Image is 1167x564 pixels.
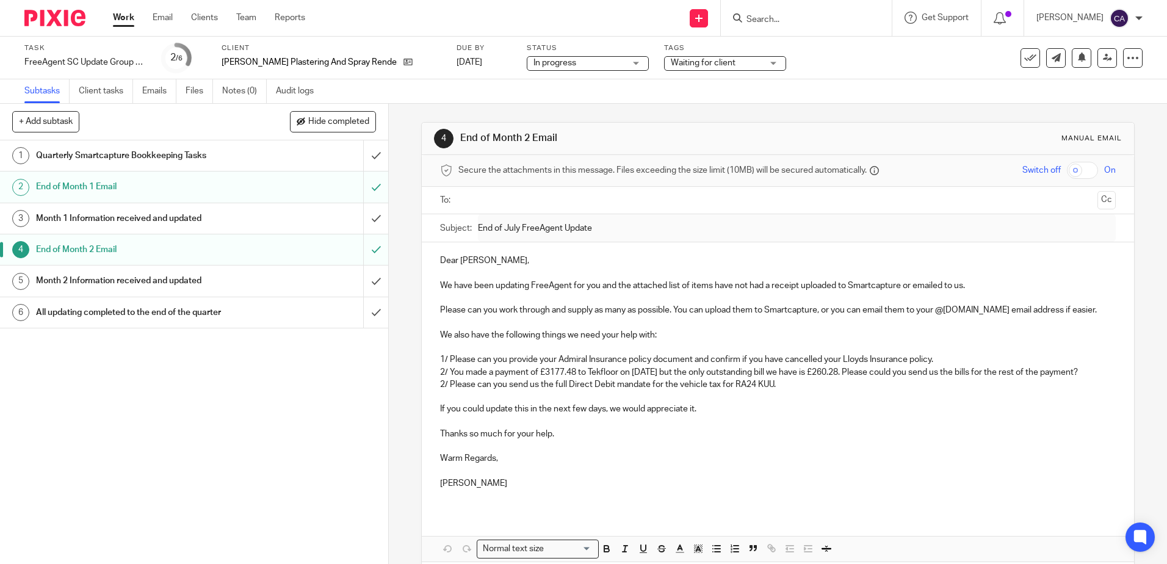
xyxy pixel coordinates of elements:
[440,304,1115,316] p: Please can you work through and supply as many as possible. You can upload them to Smartcapture, ...
[79,79,133,103] a: Client tasks
[480,543,546,555] span: Normal text size
[36,146,246,165] h1: Quarterly Smartcapture Bookkeeping Tasks
[36,178,246,196] h1: End of Month 1 Email
[457,43,511,53] label: Due by
[308,117,369,127] span: Hide completed
[222,43,441,53] label: Client
[440,329,1115,341] p: We also have the following things we need your help with:
[191,12,218,24] a: Clients
[440,403,1115,415] p: If you could update this in the next few days, we would appreciate it.
[142,79,176,103] a: Emails
[153,12,173,24] a: Email
[24,79,70,103] a: Subtasks
[222,56,397,68] p: [PERSON_NAME] Plastering And Spray Rendering Ltd
[222,79,267,103] a: Notes (0)
[434,129,453,148] div: 4
[1022,164,1061,176] span: Switch off
[176,55,182,62] small: /6
[440,428,1115,440] p: Thanks so much for your help.
[1061,134,1122,143] div: Manual email
[922,13,969,22] span: Get Support
[12,147,29,164] div: 1
[460,132,804,145] h1: End of Month 2 Email
[440,452,1115,465] p: Warm Regards,
[36,209,246,228] h1: Month 1 Information received and updated
[275,12,305,24] a: Reports
[36,240,246,259] h1: End of Month 2 Email
[36,303,246,322] h1: All updating completed to the end of the quarter
[12,304,29,321] div: 6
[527,43,649,53] label: Status
[745,15,855,26] input: Search
[664,43,786,53] label: Tags
[24,43,146,53] label: Task
[12,210,29,227] div: 3
[12,179,29,196] div: 2
[440,378,1115,391] p: 2/ Please can you send us the full Direct Debit mandate for the vehicle tax for RA24 KUU.
[440,222,472,234] label: Subject:
[440,194,453,206] label: To:
[533,59,576,67] span: In progress
[236,12,256,24] a: Team
[458,164,867,176] span: Secure the attachments in this message. Files exceeding the size limit (10MB) will be secured aut...
[290,111,376,132] button: Hide completed
[276,79,323,103] a: Audit logs
[1110,9,1129,28] img: svg%3E
[547,543,591,555] input: Search for option
[186,79,213,103] a: Files
[12,241,29,258] div: 4
[170,51,182,65] div: 2
[440,353,1115,366] p: 1/ Please can you provide your Admiral Insurance policy document and confirm if you have cancelle...
[24,56,146,68] div: FreeAgent SC Update Group 3 - June - Aug, 2025
[440,477,1115,490] p: [PERSON_NAME]
[12,111,79,132] button: + Add subtask
[477,540,599,559] div: Search for option
[1097,191,1116,209] button: Cc
[671,59,735,67] span: Waiting for client
[440,280,1115,292] p: We have been updating FreeAgent for you and the attached list of items have not had a receipt upl...
[12,273,29,290] div: 5
[36,272,246,290] h1: Month 2 Information received and updated
[113,12,134,24] a: Work
[440,366,1115,378] p: 2/ You made a payment of £3177.48 to Tekfloor on [DATE] but the only outstanding bill we have is ...
[1036,12,1104,24] p: [PERSON_NAME]
[440,255,1115,267] p: Dear [PERSON_NAME],
[457,58,482,67] span: [DATE]
[1104,164,1116,176] span: On
[24,56,146,68] div: FreeAgent SC Update Group 3 - [DATE] - [DATE]
[24,10,85,26] img: Pixie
